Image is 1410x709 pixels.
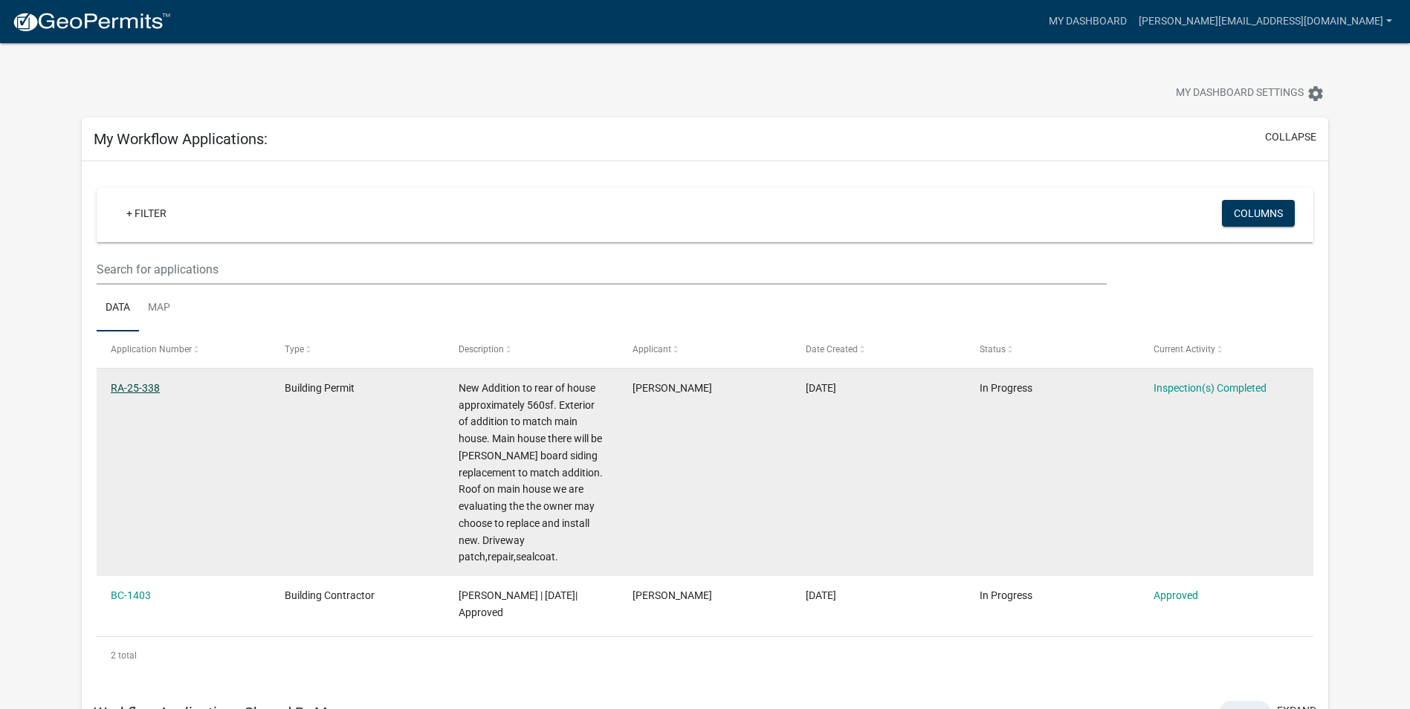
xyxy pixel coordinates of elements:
a: + Filter [114,200,178,227]
datatable-header-cell: Date Created [792,331,966,367]
datatable-header-cell: Description [444,331,618,367]
span: 12/20/2024 [806,589,836,601]
span: My Dashboard Settings [1176,85,1304,103]
a: Map [139,285,179,332]
span: Date Created [806,344,858,354]
a: Approved [1154,589,1198,601]
span: Christy Carson-Roter [633,589,712,601]
datatable-header-cell: Applicant [618,331,792,367]
span: Building Contractor [285,589,375,601]
button: My Dashboard Settingssettings [1164,79,1336,108]
datatable-header-cell: Application Number [97,331,271,367]
button: Columns [1222,200,1295,227]
button: collapse [1265,129,1316,145]
div: collapse [82,161,1328,688]
i: settings [1307,85,1325,103]
span: Description [459,344,504,354]
span: New Addition to rear of house approximately 560sf. Exterior of addition to match main house. Main... [459,382,603,563]
a: [PERSON_NAME][EMAIL_ADDRESS][DOMAIN_NAME] [1133,7,1398,36]
div: 2 total [97,637,1313,674]
input: Search for applications [97,254,1107,285]
span: In Progress [980,382,1032,394]
span: Christy Carson-Roter [633,382,712,394]
span: Building Permit [285,382,355,394]
a: BC-1403 [111,589,151,601]
a: Inspection(s) Completed [1154,382,1267,394]
span: 03/25/2025 [806,382,836,394]
datatable-header-cell: Current Activity [1139,331,1313,367]
span: Status [980,344,1006,354]
h5: My Workflow Applications: [94,130,268,148]
span: Carlos Ruiz | 01/01/2025| Approved [459,589,578,618]
datatable-header-cell: Type [271,331,444,367]
span: Applicant [633,344,671,354]
a: My Dashboard [1043,7,1133,36]
span: In Progress [980,589,1032,601]
datatable-header-cell: Status [966,331,1139,367]
span: Application Number [111,344,192,354]
a: RA-25-338 [111,382,160,394]
a: Data [97,285,139,332]
span: Type [285,344,304,354]
span: Current Activity [1154,344,1215,354]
